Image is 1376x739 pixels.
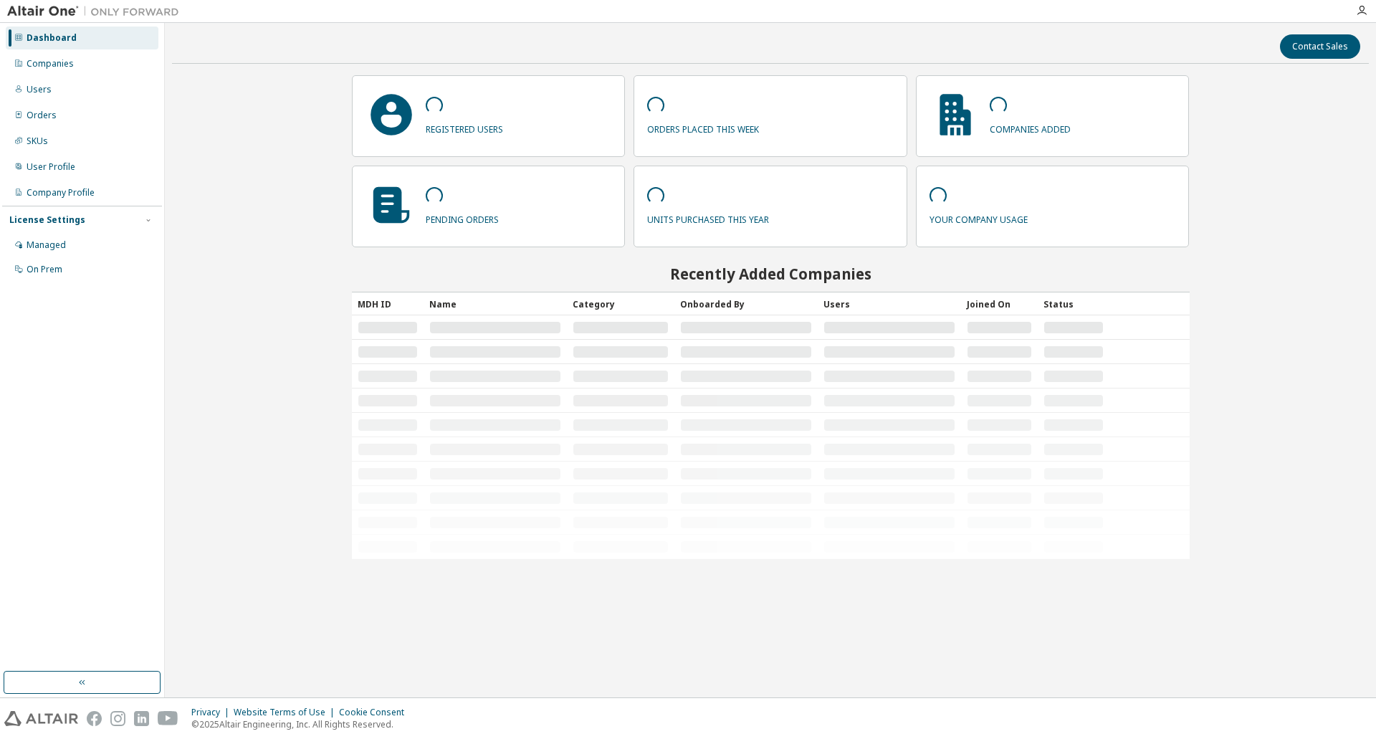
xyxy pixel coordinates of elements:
[930,209,1028,226] p: your company usage
[967,292,1032,315] div: Joined On
[1043,292,1104,315] div: Status
[27,110,57,121] div: Orders
[647,209,769,226] p: units purchased this year
[27,187,95,199] div: Company Profile
[27,239,66,251] div: Managed
[426,209,499,226] p: pending orders
[4,711,78,726] img: altair_logo.svg
[823,292,955,315] div: Users
[426,119,503,135] p: registered users
[429,292,561,315] div: Name
[7,4,186,19] img: Altair One
[352,264,1190,283] h2: Recently Added Companies
[134,711,149,726] img: linkedin.svg
[680,292,812,315] div: Onboarded By
[339,707,413,718] div: Cookie Consent
[27,58,74,70] div: Companies
[27,135,48,147] div: SKUs
[647,119,759,135] p: orders placed this week
[27,32,77,44] div: Dashboard
[234,707,339,718] div: Website Terms of Use
[158,711,178,726] img: youtube.svg
[27,84,52,95] div: Users
[110,711,125,726] img: instagram.svg
[358,292,418,315] div: MDH ID
[1280,34,1360,59] button: Contact Sales
[191,707,234,718] div: Privacy
[990,119,1071,135] p: companies added
[9,214,85,226] div: License Settings
[87,711,102,726] img: facebook.svg
[27,264,62,275] div: On Prem
[27,161,75,173] div: User Profile
[191,718,413,730] p: © 2025 Altair Engineering, Inc. All Rights Reserved.
[573,292,669,315] div: Category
